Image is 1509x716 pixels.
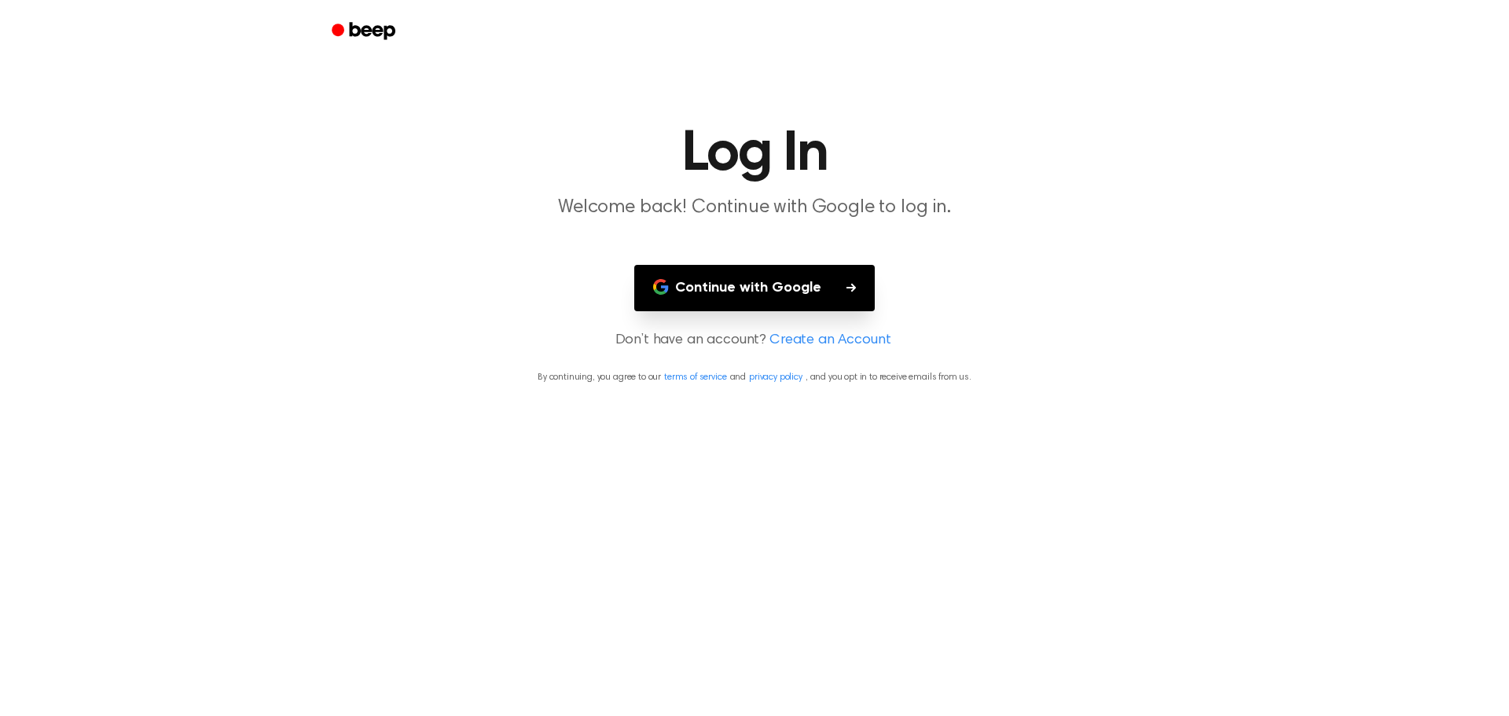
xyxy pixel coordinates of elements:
[769,330,890,351] a: Create an Account
[352,126,1157,182] h1: Log In
[634,265,875,311] button: Continue with Google
[19,330,1490,351] p: Don’t have an account?
[749,373,802,382] a: privacy policy
[321,17,409,47] a: Beep
[664,373,726,382] a: terms of service
[19,370,1490,384] p: By continuing, you agree to our and , and you opt in to receive emails from us.
[453,195,1056,221] p: Welcome back! Continue with Google to log in.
